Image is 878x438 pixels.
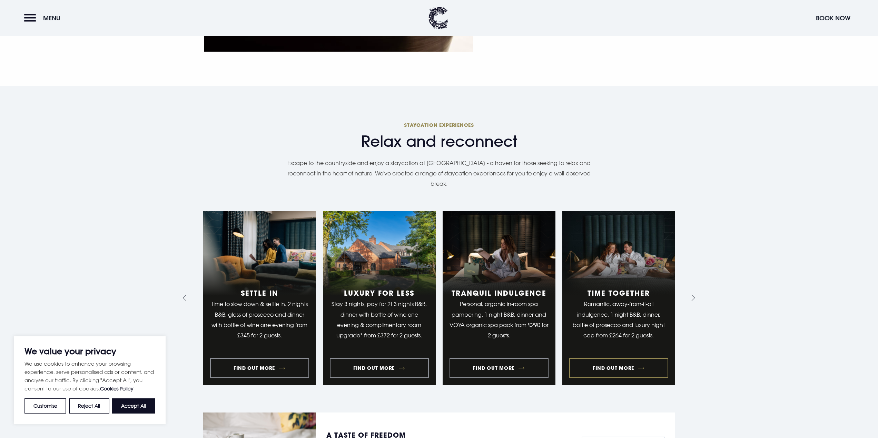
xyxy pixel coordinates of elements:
[203,211,316,385] li: 1 of 9
[24,11,64,26] button: Menu
[280,158,598,189] p: Escape to the countryside and enjoy a staycation at [GEOGRAPHIC_DATA] - a haven for those seeking...
[24,347,155,355] p: We value your privacy
[428,7,448,29] img: Clandeboye Lodge
[14,336,166,424] div: We value your privacy
[687,293,697,303] button: Next slide
[24,359,155,393] p: We use cookies to enhance your browsing experience, serve personalised ads or content, and analys...
[812,11,854,26] button: Book Now
[24,398,66,414] button: Customise
[100,386,134,391] a: Cookies Policy
[69,398,109,414] button: Reject All
[323,211,436,385] li: 2 of 9
[112,398,155,414] button: Accept All
[181,293,191,303] button: Go to last slide
[43,14,60,22] span: Menu
[562,211,675,385] li: 4 of 9
[443,211,555,385] li: 3 of 9
[203,132,675,151] span: Relax and reconnect
[203,122,675,128] span: Staycation experiences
